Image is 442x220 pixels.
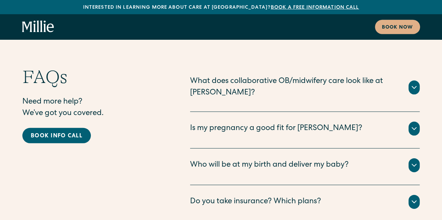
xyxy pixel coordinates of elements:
[22,128,91,143] a: Book info call
[190,123,362,135] div: Is my pregnancy a good fit for [PERSON_NAME]?
[190,160,349,171] div: Who will be at my birth and deliver my baby?
[22,97,162,120] p: Need more help? We’ve got you covered.
[190,196,321,208] div: Do you take insurance? Which plans?
[375,20,420,34] a: Book now
[31,132,82,141] div: Book info call
[190,76,400,99] div: What does collaborative OB/midwifery care look like at [PERSON_NAME]?
[22,66,162,88] h2: FAQs
[382,24,413,31] div: Book now
[271,5,359,10] a: Book a free information call
[22,21,54,33] a: home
